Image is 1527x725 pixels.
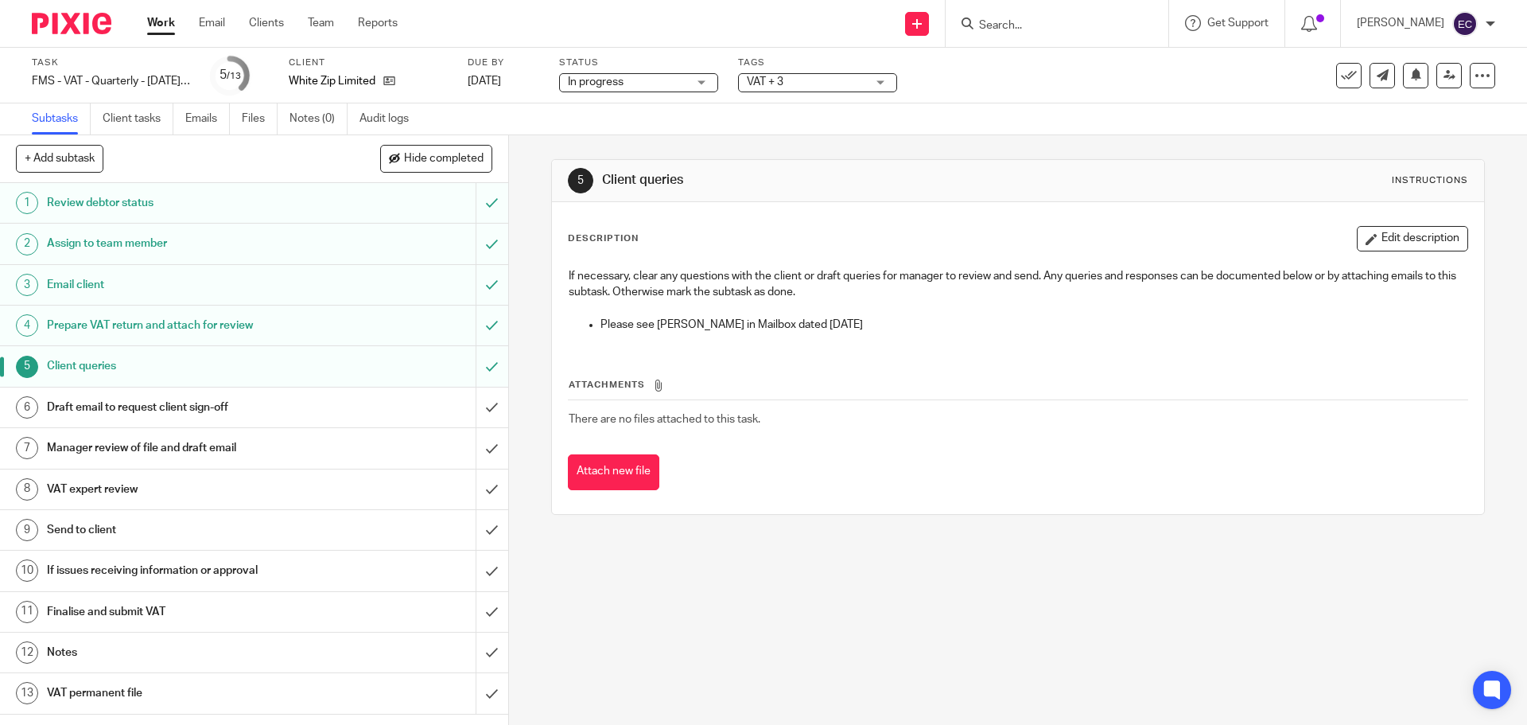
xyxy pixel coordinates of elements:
button: Attach new file [568,454,659,490]
button: Edit description [1357,226,1468,251]
label: Tags [738,57,897,69]
a: Emails [185,103,230,134]
div: 9 [16,519,38,541]
div: FMS - VAT - Quarterly - May - July, 2025 [32,73,191,89]
span: There are no files attached to this task. [569,414,760,425]
div: 8 [16,478,38,501]
h1: Client queries [602,172,1052,189]
h1: Send to client [47,518,322,542]
h1: Finalise and submit VAT [47,600,322,624]
label: Client [289,57,448,69]
div: 12 [16,641,38,664]
h1: Email client [47,273,322,297]
h1: Client queries [47,354,322,378]
img: svg%3E [1452,11,1478,37]
label: Due by [468,57,539,69]
a: Reports [358,15,398,31]
small: /13 [227,72,241,80]
span: In progress [568,76,624,88]
a: Subtasks [32,103,91,134]
span: Get Support [1207,18,1269,29]
p: If necessary, clear any questions with the client or draft queries for manager to review and send... [569,268,1467,301]
div: 7 [16,437,38,459]
h1: Draft email to request client sign-off [47,396,322,419]
h1: Notes [47,641,322,665]
div: 11 [16,601,38,623]
a: Work [147,15,175,31]
a: Audit logs [359,103,421,134]
a: Client tasks [103,103,173,134]
span: VAT + 3 [747,76,783,88]
a: Team [308,15,334,31]
div: 4 [16,314,38,337]
span: Hide completed [404,153,484,166]
a: Clients [249,15,284,31]
span: [DATE] [468,76,501,87]
div: 5 [568,168,593,193]
p: White Zip Limited [289,73,375,89]
h1: VAT expert review [47,477,322,501]
button: Hide completed [380,145,492,172]
h1: Manager review of file and draft email [47,436,322,460]
h1: Review debtor status [47,191,322,215]
h1: If issues receiving information or approval [47,559,322,583]
a: Files [242,103,278,134]
div: 13 [16,682,38,704]
p: [PERSON_NAME] [1357,15,1444,31]
p: Please see [PERSON_NAME] in Mailbox dated [DATE] [600,317,1467,333]
h1: VAT permanent file [47,681,322,705]
div: 6 [16,396,38,419]
div: Instructions [1392,174,1468,187]
div: 3 [16,274,38,296]
p: Description [568,232,639,245]
img: Pixie [32,13,111,34]
div: 2 [16,233,38,255]
label: Task [32,57,191,69]
div: 10 [16,559,38,582]
a: Notes (0) [289,103,348,134]
a: Email [199,15,225,31]
div: FMS - VAT - Quarterly - [DATE] - [DATE] [32,73,191,89]
label: Status [559,57,718,69]
div: 1 [16,192,38,214]
input: Search [977,19,1121,33]
button: + Add subtask [16,145,103,172]
span: Attachments [569,380,645,389]
h1: Prepare VAT return and attach for review [47,314,322,337]
div: 5 [220,66,241,84]
div: 5 [16,356,38,378]
h1: Assign to team member [47,232,322,255]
